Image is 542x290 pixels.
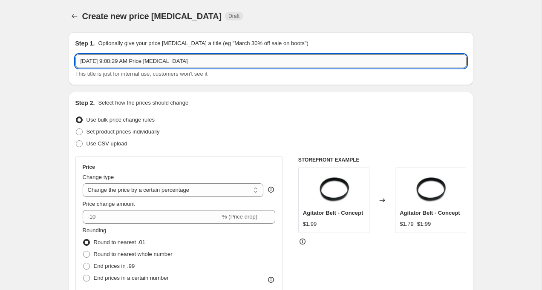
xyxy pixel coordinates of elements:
[75,39,95,48] h2: Step 1.
[75,71,208,77] span: This title is just for internal use, customers won't see it
[417,220,431,228] strike: $1.99
[303,210,363,216] span: Agitator Belt - Concept
[83,201,135,207] span: Price change amount
[86,117,155,123] span: Use bulk price change rules
[94,251,173,257] span: Round to nearest whole number
[98,39,308,48] p: Optionally give your price [MEDICAL_DATA] a title (eg "March 30% off sale on boots")
[267,185,275,194] div: help
[228,13,239,20] span: Draft
[298,156,467,163] h6: STOREFRONT EXAMPLE
[83,174,114,180] span: Change type
[82,11,222,21] span: Create new price [MEDICAL_DATA]
[83,227,107,233] span: Rounding
[86,140,127,147] span: Use CSV upload
[222,213,257,220] span: % (Price drop)
[98,99,188,107] p: Select how the prices should change
[94,263,135,269] span: End prices in .99
[83,210,220,224] input: -15
[317,172,351,206] img: 38528008_1_80x.jpg
[400,220,414,228] div: $1.79
[94,275,169,281] span: End prices in a certain number
[86,128,160,135] span: Set product prices individually
[94,239,145,245] span: Round to nearest .01
[400,210,460,216] span: Agitator Belt - Concept
[75,54,467,68] input: 30% off holiday sale
[69,10,81,22] button: Price change jobs
[83,164,95,171] h3: Price
[303,220,317,228] div: $1.99
[75,99,95,107] h2: Step 2.
[414,172,448,206] img: 38528008_1_80x.jpg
